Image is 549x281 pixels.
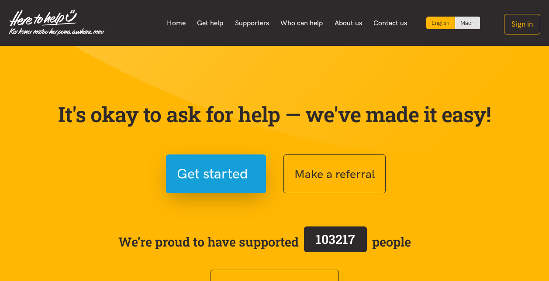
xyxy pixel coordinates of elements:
a: Contact us [368,14,413,32]
span: Get started [177,163,248,185]
a: Supporters [229,14,275,32]
span: 103217 [316,231,355,247]
a: About us [329,14,368,32]
button: Make a referral [283,154,386,193]
p: It's okay to ask for help — we've made it easy! [56,102,493,127]
a: 103217 [299,225,372,259]
img: Home [9,10,104,36]
a: Switch to Te Reo Māori [455,17,480,29]
a: Who can help [275,14,329,32]
div: Language toggle [426,17,480,29]
a: Home [161,14,191,32]
div: Current language [426,17,455,29]
span: We’re proud to have supported people [118,225,411,259]
a: Get help [191,14,229,32]
button: Get started [166,154,266,193]
button: Sign in [504,14,540,34]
